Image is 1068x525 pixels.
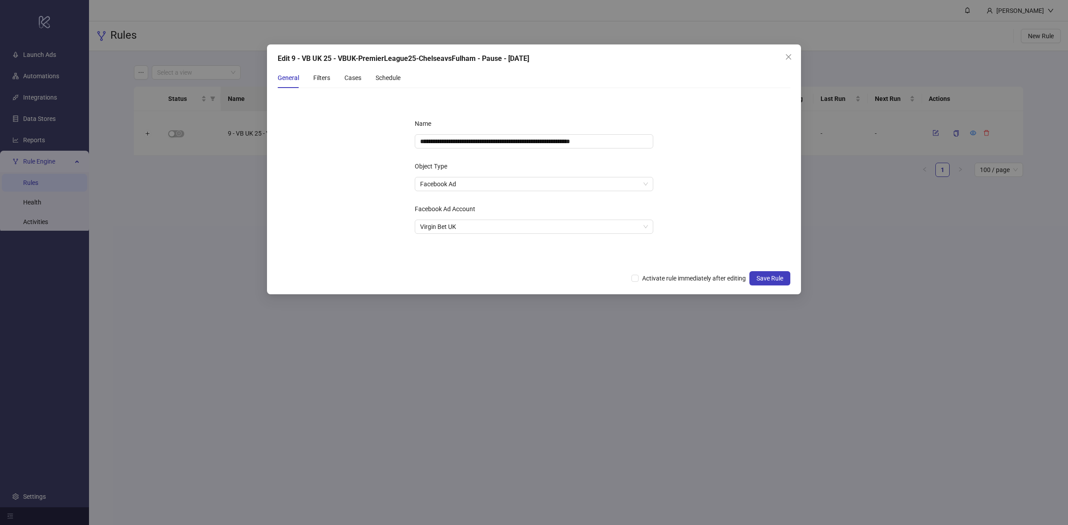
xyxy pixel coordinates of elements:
[756,275,783,282] span: Save Rule
[415,202,481,216] label: Facebook Ad Account
[344,73,361,83] div: Cases
[278,53,790,64] div: Edit 9 - VB UK 25 - VBUK-PremierLeague25-ChelseavsFulham - Pause - [DATE]
[415,159,453,173] label: Object Type
[278,73,299,83] div: General
[415,116,437,131] label: Name
[313,73,330,83] div: Filters
[415,134,653,148] input: Name
[785,53,792,60] span: close
[420,177,648,191] span: Facebook Ad
[376,73,400,83] div: Schedule
[749,271,790,285] button: Save Rule
[639,273,749,283] span: Activate rule immediately after editing
[420,220,648,233] span: Virgin Bet UK
[781,50,796,64] button: Close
